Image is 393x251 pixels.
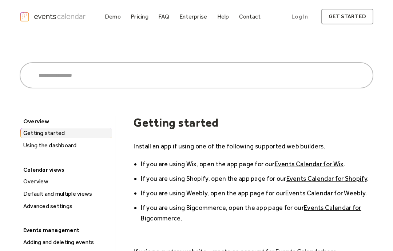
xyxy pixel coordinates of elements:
[20,116,111,127] div: Overview
[176,12,210,21] a: Enterprise
[20,238,112,247] a: Adding and deleting events
[321,9,373,24] a: get started
[21,189,112,199] div: Default and multiple views
[21,202,112,211] div: Advanced settings
[20,164,111,175] div: Calendar views
[141,173,373,184] li: If you are using Shopify, open the app page for our .
[141,159,373,169] li: If you are using Wix, open the app page for our .
[155,12,172,21] a: FAQ
[141,188,373,198] li: If you are using Weebly, open the app page for our .
[134,229,373,240] p: ‍
[141,202,373,223] li: If you are using Bigcommerce, open the app page for our .
[102,12,124,21] a: Demo
[21,238,112,247] div: Adding and deleting events
[214,12,232,21] a: Help
[128,12,151,21] a: Pricing
[105,15,121,19] div: Demo
[20,141,112,150] a: Using the dashboard
[131,15,148,19] div: Pricing
[20,189,112,199] a: Default and multiple views
[236,12,264,21] a: Contact
[286,175,367,182] a: Events Calendar for Shopify
[141,204,361,222] a: Events Calendar for Bigcommerce
[179,15,207,19] div: Enterprise
[20,11,87,22] a: home
[239,15,261,19] div: Contact
[21,177,112,186] div: Overview
[134,116,373,130] h1: Getting started
[20,177,112,186] a: Overview
[158,15,170,19] div: FAQ
[285,189,365,197] a: Events Calendar for Weebly
[20,202,112,211] a: Advanced settings
[134,141,373,151] p: Install an app if using one of the following supported web builders.
[20,128,112,138] a: Getting started
[21,128,112,138] div: Getting started
[217,15,229,19] div: Help
[284,9,315,24] a: Log In
[275,160,344,168] a: Events Calendar for Wix
[20,224,111,236] div: Events management
[21,141,112,150] div: Using the dashboard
